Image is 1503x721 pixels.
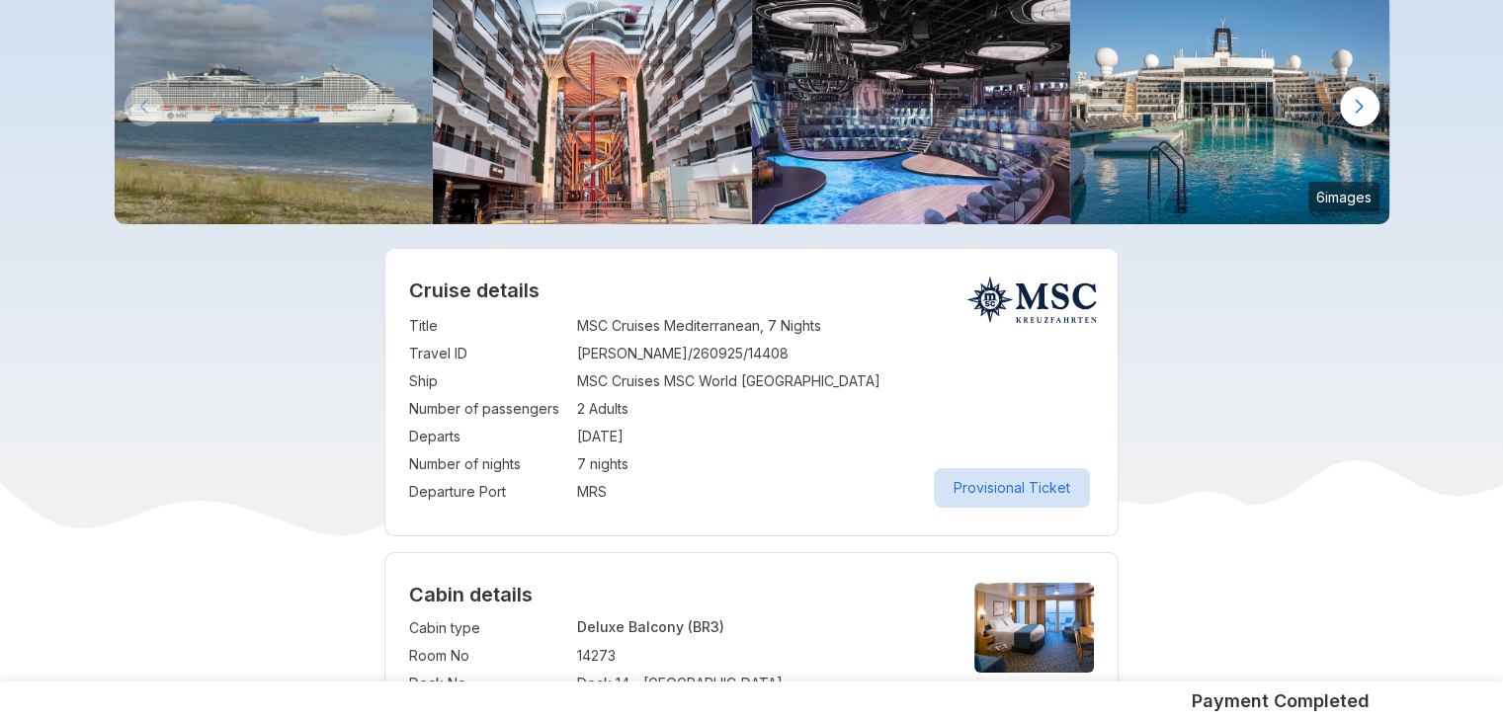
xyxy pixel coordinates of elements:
[409,642,567,670] td: Room No
[567,670,577,697] td: :
[567,478,577,506] td: :
[567,312,577,340] td: :
[409,312,567,340] td: Title
[577,670,941,697] td: Deck 14 - [GEOGRAPHIC_DATA]
[409,583,1094,606] h4: Cabin details
[409,423,567,450] td: Departs
[577,312,1094,340] td: MSC Cruises Mediterranean, 7 Nights
[409,450,567,478] td: Number of nights
[567,395,577,423] td: :
[934,468,1090,508] button: Provisional Ticket
[409,367,567,395] td: Ship
[409,670,567,697] td: Deck No
[577,423,1094,450] td: [DATE]
[577,618,941,635] p: Deluxe Balcony
[1308,182,1379,211] small: 6 images
[577,478,1094,506] td: MRS
[567,340,577,367] td: :
[577,340,1094,367] td: [PERSON_NAME]/260925/14408
[1192,689,1370,713] h5: Payment Completed
[567,614,577,642] td: :
[409,340,567,367] td: Travel ID
[409,279,1094,302] h2: Cruise details
[688,618,724,635] span: (BR3)
[567,367,577,395] td: :
[577,395,1094,423] td: 2 Adults
[567,423,577,450] td: :
[409,478,567,506] td: Departure Port
[577,450,1094,478] td: 7 nights
[577,642,941,670] td: 14273
[567,450,577,478] td: :
[409,614,567,642] td: Cabin type
[577,367,1094,395] td: MSC Cruises MSC World [GEOGRAPHIC_DATA]
[409,395,567,423] td: Number of passengers
[567,642,577,670] td: :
